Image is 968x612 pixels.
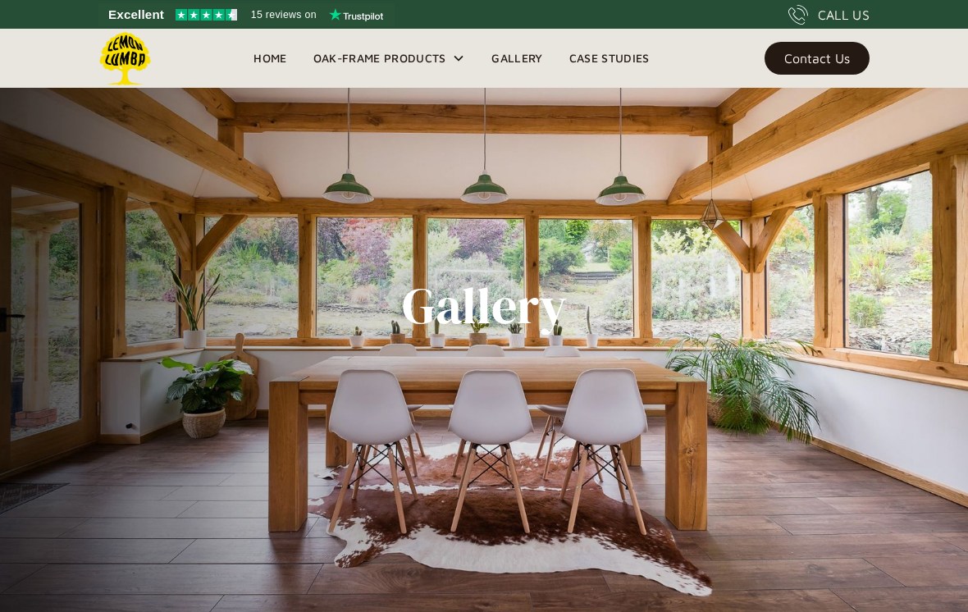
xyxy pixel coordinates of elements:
a: See Lemon Lumba reviews on Trustpilot [98,3,395,26]
span: Excellent [108,5,164,25]
a: Gallery [478,46,555,71]
div: Contact Us [784,53,850,64]
a: CALL US [788,5,870,25]
a: Home [240,46,299,71]
span: 15 reviews on [251,5,317,25]
a: Case Studies [556,46,663,71]
div: CALL US [818,5,870,25]
a: Contact Us [765,42,870,75]
div: Oak-Frame Products [300,29,479,88]
h1: Gallery [402,277,567,335]
img: Trustpilot 4.5 stars [176,9,237,21]
img: Trustpilot logo [329,8,383,21]
div: Oak-Frame Products [313,48,446,68]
